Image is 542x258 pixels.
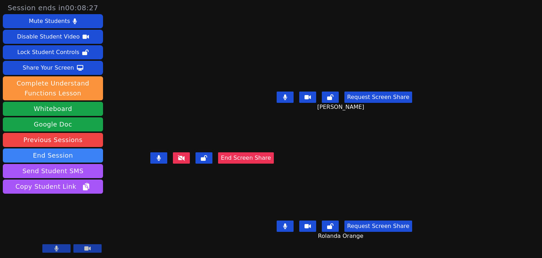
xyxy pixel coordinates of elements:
[3,45,103,59] button: Lock Student Controls
[3,148,103,163] button: End Session
[3,180,103,194] button: Copy Student Link
[317,103,366,111] span: [PERSON_NAME]
[16,182,90,192] span: Copy Student Link
[3,14,103,28] button: Mute Students
[17,47,79,58] div: Lock Student Controls
[3,117,103,131] a: Google Doc
[3,133,103,147] a: Previous Sessions
[344,92,412,103] button: Request Screen Share
[17,31,79,42] div: Disable Student Video
[318,232,365,240] span: Rolanda Orange
[8,3,98,13] span: Session ends in
[344,221,412,232] button: Request Screen Share
[3,61,103,75] button: Share Your Screen
[218,152,274,164] button: End Screen Share
[29,16,70,27] div: Mute Students
[3,76,103,100] button: Complete Understand Functions Lesson
[3,30,103,44] button: Disable Student Video
[3,164,103,178] button: Send Student SMS
[23,62,74,74] div: Share Your Screen
[3,102,103,116] button: Whiteboard
[65,4,98,12] time: 00:08:27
